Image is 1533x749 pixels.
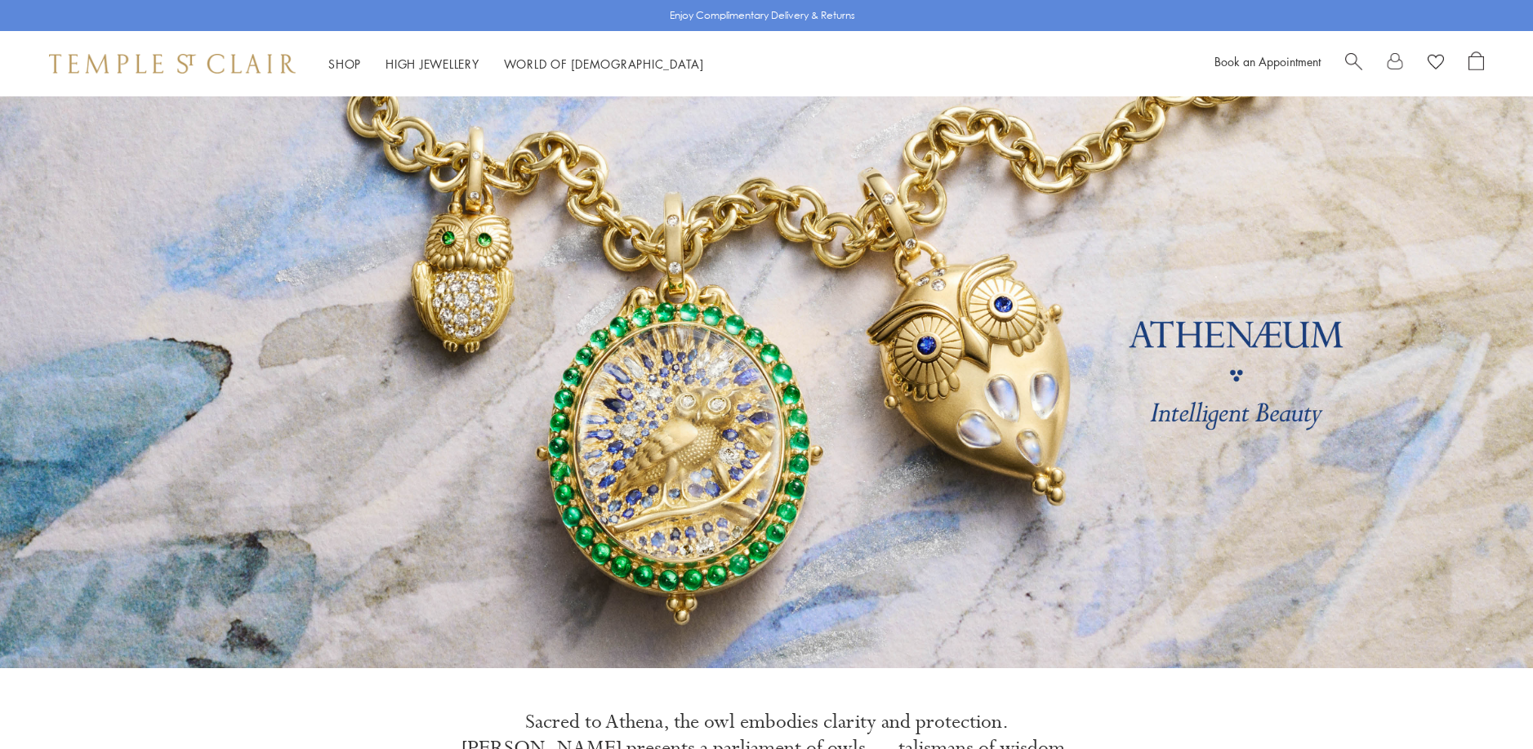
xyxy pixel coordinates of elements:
[670,7,855,24] p: Enjoy Complimentary Delivery & Returns
[1451,672,1517,733] iframe: Gorgias live chat messenger
[1428,51,1444,76] a: View Wishlist
[328,54,704,74] nav: Main navigation
[385,56,479,72] a: High JewelleryHigh Jewellery
[49,54,296,74] img: Temple St. Clair
[1214,53,1321,69] a: Book an Appointment
[1468,51,1484,76] a: Open Shopping Bag
[1345,51,1362,76] a: Search
[504,56,704,72] a: World of [DEMOGRAPHIC_DATA]World of [DEMOGRAPHIC_DATA]
[328,56,361,72] a: ShopShop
